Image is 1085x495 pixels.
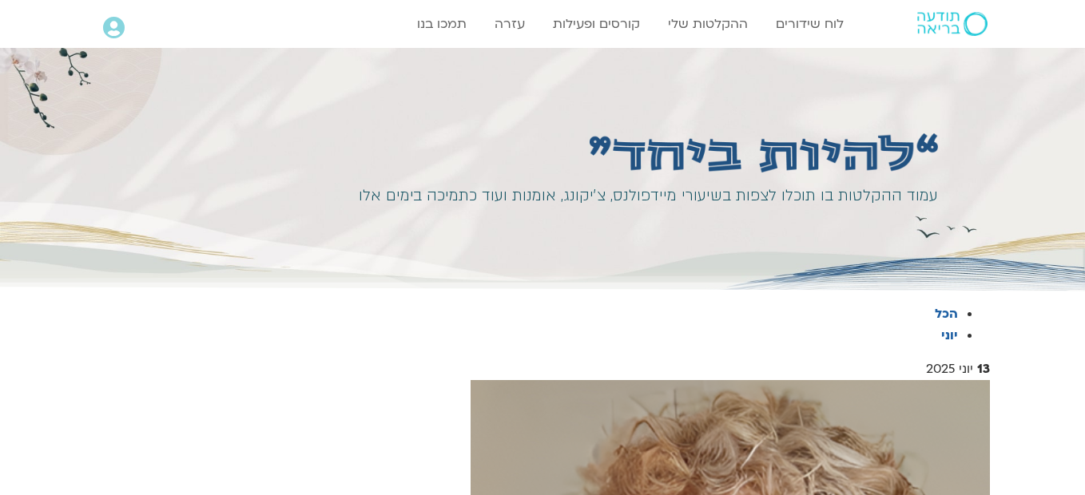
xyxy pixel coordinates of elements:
[487,9,533,39] a: עזרה
[941,327,958,344] a: יוני
[935,305,958,323] a: הכל
[917,12,988,36] img: תודעה בריאה
[768,9,852,39] a: לוח שידורים
[926,360,955,378] span: 2025
[660,9,756,39] a: ההקלטות שלי
[959,360,973,378] span: יוני
[977,360,990,378] strong: 13
[545,9,648,39] a: קורסים ופעילות
[409,9,475,39] a: תמכו בנו
[345,183,939,209] div: עמוד ההקלטות בו תוכלו לצפות בשיעורי מיידפולנס, צ׳יקונג, אומנות ועוד כתמיכה בימים אלו​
